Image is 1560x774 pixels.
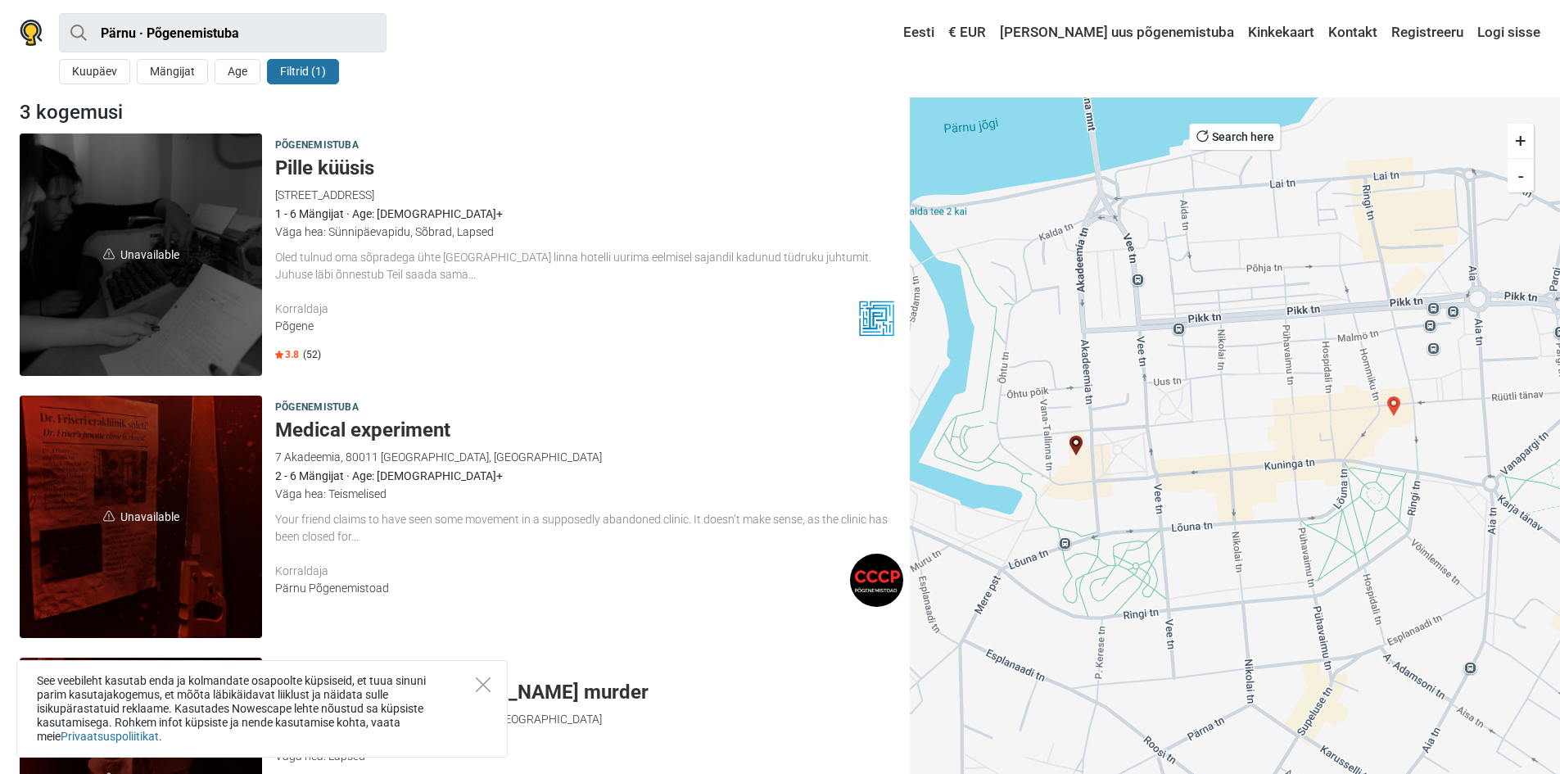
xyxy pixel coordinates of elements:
div: 7 Akadeemia, 80011 [GEOGRAPHIC_DATA], [GEOGRAPHIC_DATA] [275,710,903,728]
a: Logi sisse [1473,18,1540,48]
h5: Pille küüsis [275,156,903,180]
div: 1 - 6 Mängijat · Age: [DEMOGRAPHIC_DATA]+ [275,205,903,223]
button: Search here [1190,124,1281,150]
a: Kontakt [1324,18,1381,48]
div: Your friend claims to have seen some movement in a supposedly abandoned clinic. It doesn’t make s... [275,511,903,545]
div: 7 Akadeemia, 80011 [GEOGRAPHIC_DATA], [GEOGRAPHIC_DATA] [275,448,903,466]
a: Kinkekaart [1244,18,1318,48]
h5: KGB hideout and [PERSON_NAME] murder [275,681,903,704]
button: Age [215,59,260,84]
div: See veebileht kasutab enda ja kolmandate osapoolte küpsiseid, et tuua sinuni parim kasutajakogemu... [16,660,508,758]
div: Väga hea: Sünnipäevapidu, Sõbrad, Lapsed [275,223,903,241]
a: unavailableUnavailable Medical experiment [20,396,262,638]
div: Korraldaja [275,563,850,580]
button: + [1508,124,1534,158]
img: Nowescape logo [20,20,43,46]
button: Kuupäev [59,59,130,84]
a: Eesti [888,18,938,48]
div: [STREET_ADDRESS] [275,186,903,204]
span: (52) [303,348,321,361]
span: 3.8 [275,348,299,361]
a: € EUR [944,18,990,48]
div: 2 - 6 Mängijat · Age: [DEMOGRAPHIC_DATA]+ [275,729,903,747]
img: unavailable [103,248,115,260]
a: Registreeru [1387,18,1467,48]
span: Põgenemistuba [275,399,359,417]
a: Privaatsuspoliitikat [61,730,159,743]
img: Pärnu Põgenemistoad [850,554,903,607]
button: Filtrid (1) [267,59,339,84]
div: Korraldaja [275,301,850,318]
span: Unavailable [20,396,262,638]
div: Pille küüsis [1384,396,1404,416]
a: unavailableUnavailable Pille küüsis [20,134,262,376]
div: Oled tulnud oma sõpradega ühte [GEOGRAPHIC_DATA] linna hotelli uurima eelmisel sajandil kadunud t... [275,249,903,283]
div: Medical experiment [1066,436,1086,455]
img: unavailable [103,510,115,522]
button: Mängijat [137,59,208,84]
a: [PERSON_NAME] uus põgenemistuba [996,18,1238,48]
input: proovi “Tallinn” [59,13,387,52]
div: Väga hea: Teismelised [275,485,903,503]
img: Põgene [850,292,903,345]
img: Star [275,351,283,359]
div: 3 kogemusi [13,97,910,127]
div: Põgene [275,318,850,335]
button: - [1508,158,1534,192]
div: Väga hea: Lapsed [275,747,903,765]
img: Eesti [892,27,903,38]
button: Close [476,677,491,692]
span: Unavailable [20,134,262,376]
span: Põgenemistuba [275,137,359,155]
h5: Medical experiment [275,419,903,442]
div: Pärnu Põgenemistoad [275,580,850,597]
div: 2 - 6 Mängijat · Age: [DEMOGRAPHIC_DATA]+ [275,467,903,485]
